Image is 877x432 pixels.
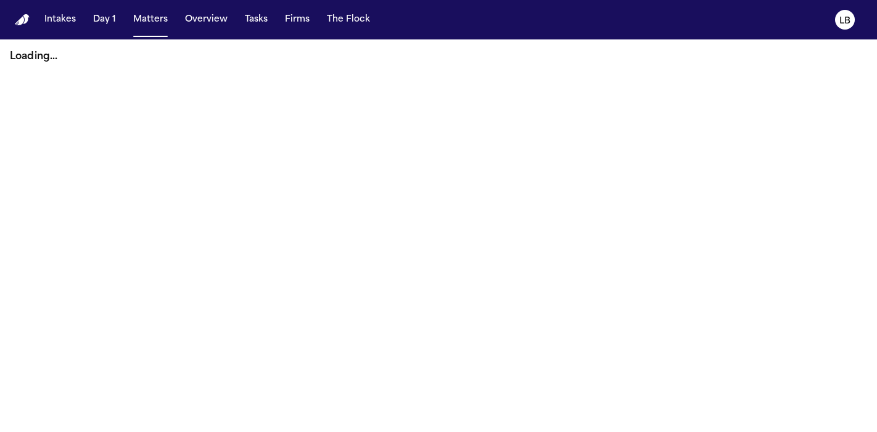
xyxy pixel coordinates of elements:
button: Tasks [240,9,273,31]
button: The Flock [322,9,375,31]
button: Matters [128,9,173,31]
button: Firms [280,9,315,31]
a: Home [15,14,30,26]
p: Loading... [10,49,867,64]
button: Overview [180,9,233,31]
text: LB [839,17,850,25]
button: Intakes [39,9,81,31]
img: Finch Logo [15,14,30,26]
button: Day 1 [88,9,121,31]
